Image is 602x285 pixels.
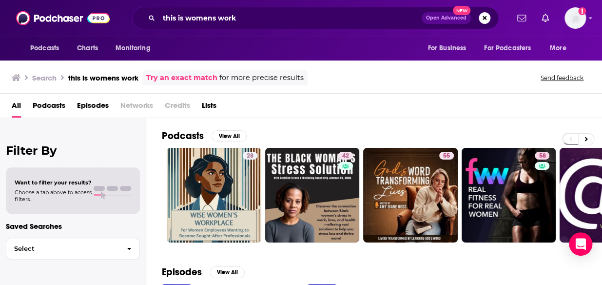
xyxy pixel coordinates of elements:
button: open menu [543,39,579,58]
span: Charts [77,41,98,55]
a: EpisodesView All [162,266,245,278]
a: 42 [338,152,353,160]
span: More [550,41,566,55]
span: Podcasts [30,41,59,55]
span: 28 [247,151,253,161]
button: open menu [109,39,163,58]
a: Show notifications dropdown [538,10,553,26]
button: Open AdvancedNew [422,12,471,24]
a: 58 [462,148,556,243]
button: Select [6,238,140,260]
a: Lists [202,98,216,118]
h2: Filter By [6,143,140,158]
span: Select [6,245,119,252]
span: Logged in as megcassidy [564,7,586,29]
span: for more precise results [219,72,304,83]
div: Search podcasts, credits, & more... [132,7,499,29]
span: Credits [165,98,190,118]
a: 28 [243,152,257,160]
span: 42 [342,151,349,161]
h3: Search [32,73,57,82]
a: 28 [167,148,261,243]
p: Saved Searches [6,222,140,231]
button: Send feedback [538,74,586,82]
span: Monitoring [116,41,150,55]
button: View All [212,130,247,142]
button: View All [210,266,245,278]
a: Show notifications dropdown [513,10,530,26]
a: 55 [363,148,458,243]
span: Choose a tab above to access filters. [15,189,92,203]
svg: Add a profile image [578,7,586,15]
img: User Profile [564,7,586,29]
button: open menu [23,39,72,58]
input: Search podcasts, credits, & more... [159,10,422,26]
span: Open Advanced [426,16,466,20]
span: Want to filter your results? [15,179,92,186]
button: Show profile menu [564,7,586,29]
img: Podchaser - Follow, Share and Rate Podcasts [16,9,110,27]
span: 55 [443,151,450,161]
span: Networks [120,98,153,118]
a: All [12,98,21,118]
span: New [453,6,470,15]
div: Open Intercom Messenger [569,232,592,256]
a: Podcasts [33,98,65,118]
button: open menu [478,39,545,58]
a: PodcastsView All [162,130,247,142]
a: Try an exact match [146,72,217,83]
a: Episodes [77,98,109,118]
h2: Podcasts [162,130,204,142]
button: open menu [421,39,478,58]
h2: Episodes [162,266,202,278]
a: Charts [71,39,104,58]
span: 58 [539,151,545,161]
span: For Podcasters [484,41,531,55]
a: 42 [265,148,360,243]
h3: this is womens work [68,73,138,82]
span: For Business [427,41,466,55]
a: 58 [535,152,549,160]
a: 55 [439,152,454,160]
